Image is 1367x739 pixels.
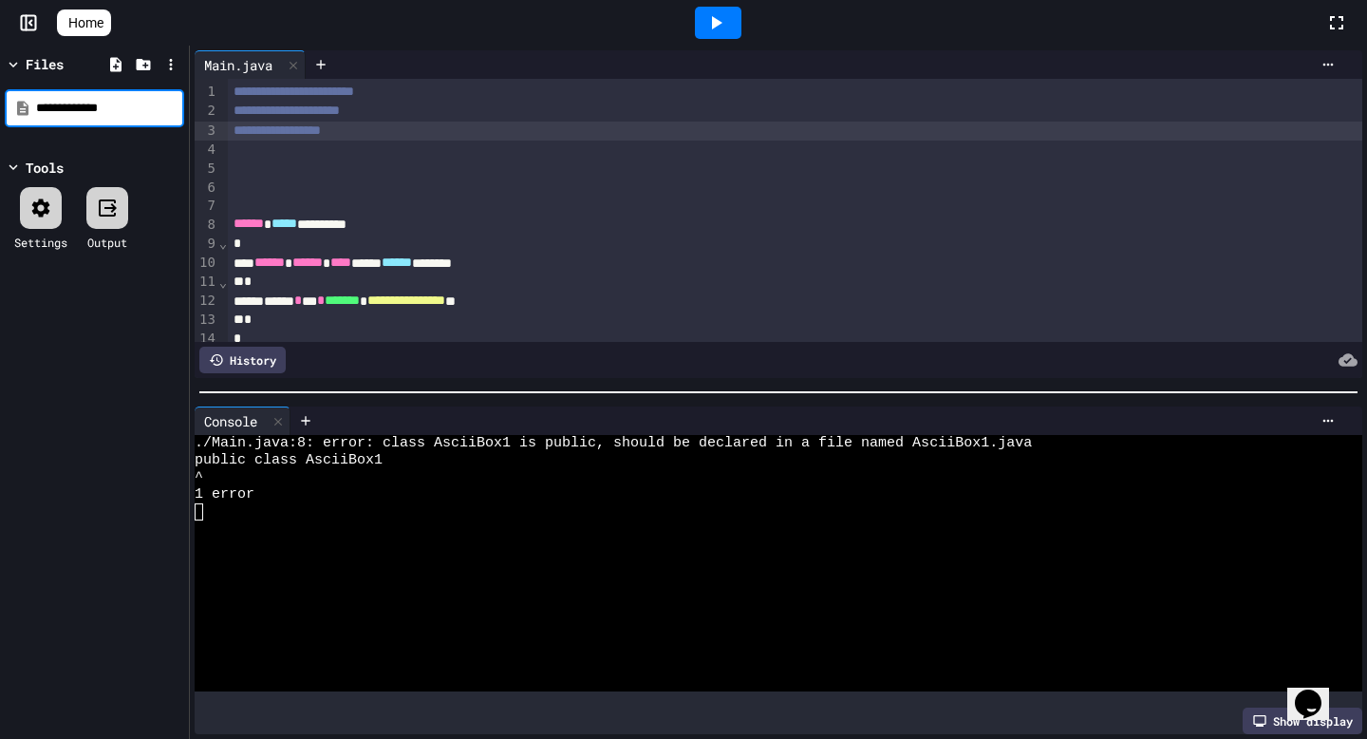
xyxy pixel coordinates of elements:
div: Console [195,407,290,435]
div: 1 [195,83,218,102]
div: Console [195,411,267,431]
div: Files [26,54,64,74]
iframe: chat widget [1287,663,1348,720]
div: Output [87,234,127,251]
span: Fold line [218,236,228,251]
span: Fold line [218,275,228,290]
div: 9 [195,235,218,254]
span: 1 error [195,486,254,503]
div: 8 [195,216,218,235]
div: 2 [195,102,218,121]
div: Show display [1243,708,1362,734]
a: Home [57,9,111,36]
div: Main.java [195,50,306,79]
div: Tools [26,158,64,178]
span: public class AsciiBox1 [195,452,383,469]
div: Main.java [195,55,282,75]
div: 13 [195,311,218,330]
div: 10 [195,254,218,273]
span: Home [68,13,103,32]
div: 5 [195,160,218,179]
span: ./Main.java:8: error: class AsciiBox1 is public, should be declared in a file named AsciiBox1.java [195,435,1032,452]
div: 4 [195,141,218,160]
div: 14 [195,330,218,349]
div: 6 [195,179,218,198]
div: 7 [195,197,218,216]
div: 11 [195,273,218,292]
span: ^ [195,469,203,486]
div: 3 [195,122,218,141]
div: Settings [14,234,67,251]
div: History [199,347,286,373]
div: 12 [195,292,218,311]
